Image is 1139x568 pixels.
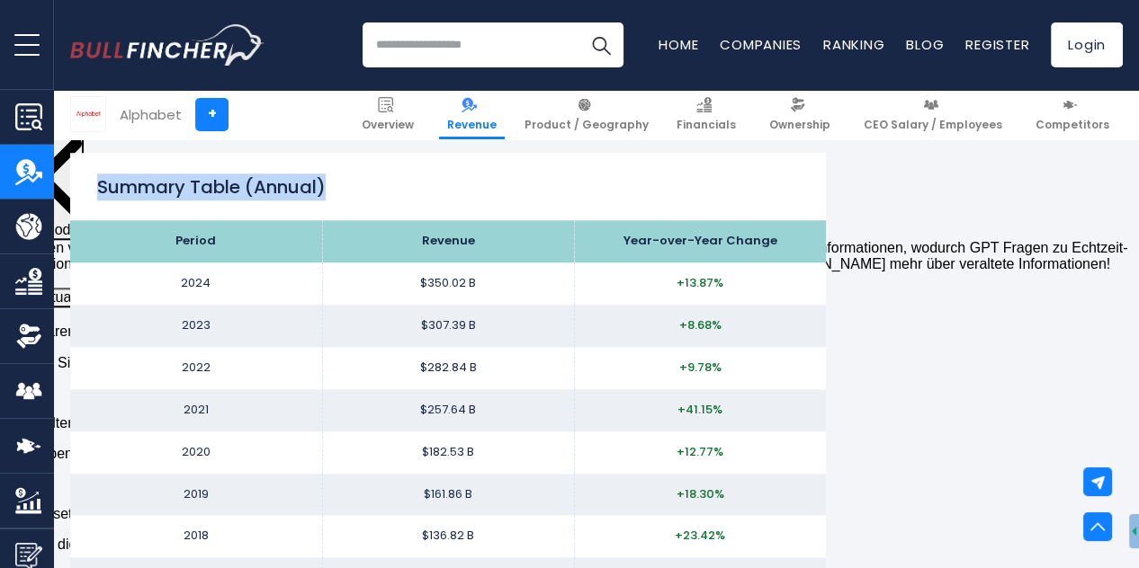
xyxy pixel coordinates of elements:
a: Blog [906,35,944,54]
td: 2024 [70,262,322,305]
span: Overview [362,118,414,132]
a: Companies [720,35,802,54]
span: Financials [677,118,736,132]
td: $161.86 B [322,474,574,516]
td: 2023 [70,305,322,347]
span: +41.15% [677,401,722,418]
span: +8.68% [679,316,722,333]
a: CEO Salary / Employees [856,90,1010,139]
a: Go to homepage [70,24,264,66]
td: 2022 [70,347,322,389]
a: Register [965,35,1029,54]
td: $257.64 B [322,389,574,431]
span: Ownership [769,118,830,132]
th: Year-over-Year Change [574,220,826,262]
td: $136.82 B [322,515,574,557]
span: +12.77% [677,443,723,460]
th: Period [70,220,322,262]
a: Login [1051,22,1123,67]
span: Product / Geography [525,118,649,132]
td: 2019 [70,474,322,516]
span: Competitors [1036,118,1109,132]
a: Home [659,35,698,54]
a: Revenue [439,90,505,139]
span: Revenue [447,118,497,132]
span: +9.78% [679,359,722,376]
td: $350.02 B [322,262,574,305]
span: +13.87% [677,274,723,291]
a: Competitors [1027,90,1117,139]
td: $182.53 B [322,431,574,474]
a: + [195,98,229,131]
img: Bullfincher logo [70,24,265,66]
img: GOOGL logo [71,97,105,131]
td: $282.84 B [322,347,574,389]
h2: Summary Table (Annual) [97,173,799,200]
td: $307.39 B [322,305,574,347]
a: Ownership [761,90,839,139]
a: Financials [668,90,744,139]
th: Revenue [322,220,574,262]
span: CEO Salary / Employees [864,118,1002,132]
td: 2018 [70,515,322,557]
a: Product / Geography [516,90,657,139]
span: +18.30% [677,485,724,502]
img: Ownership [15,323,42,350]
div: Alphabet [120,104,182,125]
a: Ranking [823,35,884,54]
a: Overview [354,90,422,139]
span: +23.42% [675,527,725,544]
button: Search [578,22,623,67]
td: 2021 [70,389,322,431]
td: 2020 [70,431,322,474]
